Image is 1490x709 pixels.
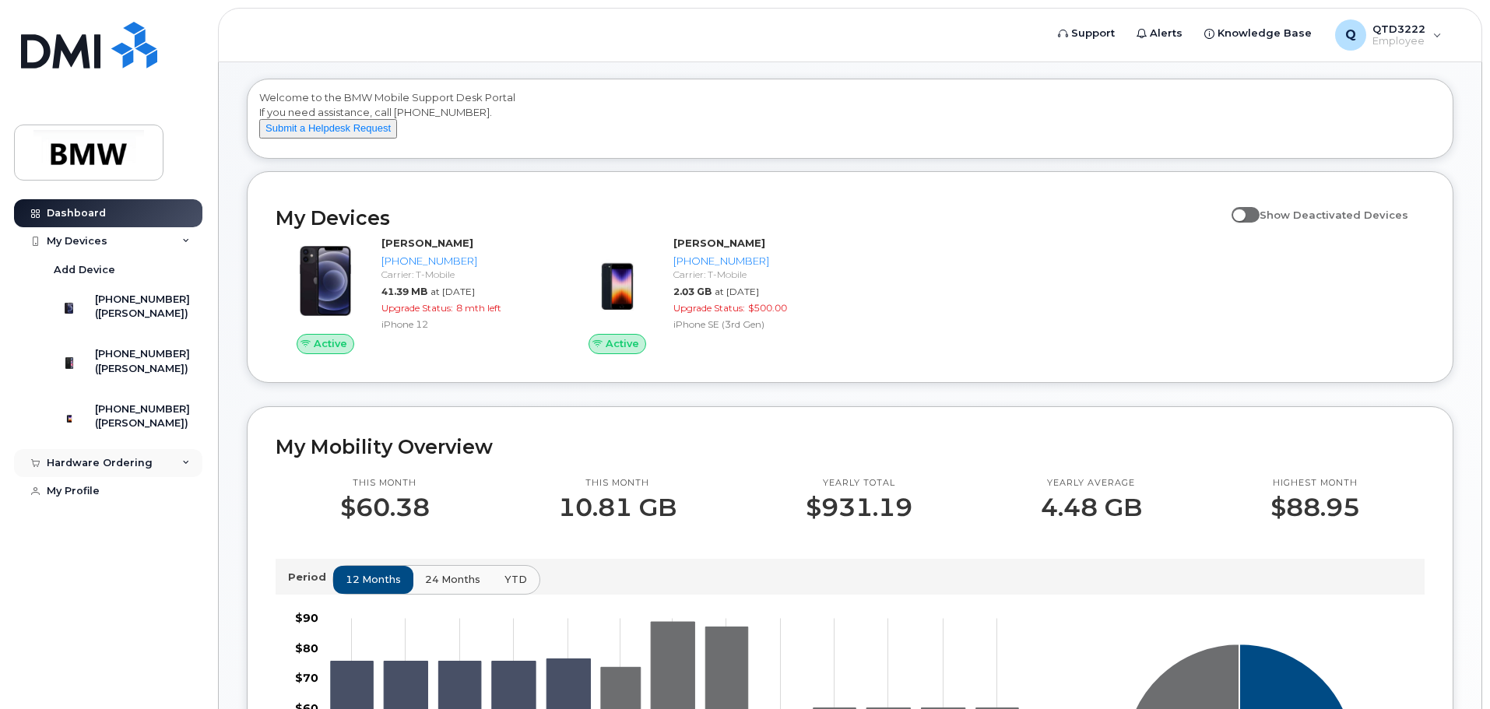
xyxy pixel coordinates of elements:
span: QTD3222 [1372,23,1425,35]
div: [PHONE_NUMBER] [673,254,835,269]
span: 8 mth left [456,302,501,314]
p: $931.19 [806,493,912,521]
div: Carrier: T-Mobile [673,268,835,281]
span: 41.39 MB [381,286,427,297]
span: Employee [1372,35,1425,47]
a: Active[PERSON_NAME][PHONE_NUMBER]Carrier: T-Mobile41.39 MBat [DATE]Upgrade Status:8 mth leftiPhon... [276,236,549,354]
p: This month [340,477,430,490]
span: $500.00 [748,302,787,314]
span: 24 months [425,572,480,587]
div: Welcome to the BMW Mobile Support Desk Portal If you need assistance, call [PHONE_NUMBER]. [259,90,1441,153]
div: iPhone 12 [381,318,543,331]
p: This month [558,477,676,490]
span: Active [314,336,347,351]
a: Submit a Helpdesk Request [259,121,397,134]
img: iPhone_12.jpg [288,244,363,318]
strong: [PERSON_NAME] [381,237,473,249]
span: Upgrade Status: [381,302,453,314]
p: Yearly total [806,477,912,490]
input: Show Deactivated Devices [1232,200,1244,212]
p: Period [288,570,332,584]
tspan: $70 [295,671,318,685]
a: Alerts [1126,18,1193,49]
span: Support [1071,26,1115,41]
img: image20231002-3703462-1angbar.jpeg [580,244,655,318]
tspan: $90 [295,611,318,625]
a: Knowledge Base [1193,18,1323,49]
div: QTD3222 [1324,19,1453,51]
span: Active [606,336,639,351]
p: 10.81 GB [558,493,676,521]
span: Knowledge Base [1218,26,1312,41]
a: Active[PERSON_NAME][PHONE_NUMBER]Carrier: T-Mobile2.03 GBat [DATE]Upgrade Status:$500.00iPhone SE... [568,236,841,354]
button: Submit a Helpdesk Request [259,119,397,139]
tspan: $80 [295,641,318,655]
span: Q [1345,26,1356,44]
span: at [DATE] [430,286,475,297]
span: YTD [504,572,527,587]
span: 2.03 GB [673,286,712,297]
h2: My Devices [276,206,1224,230]
div: Carrier: T-Mobile [381,268,543,281]
div: iPhone SE (3rd Gen) [673,318,835,331]
p: Highest month [1270,477,1360,490]
a: Support [1047,18,1126,49]
h2: My Mobility Overview [276,435,1425,458]
p: $88.95 [1270,493,1360,521]
span: Upgrade Status: [673,302,745,314]
p: Yearly average [1041,477,1142,490]
p: $60.38 [340,493,430,521]
p: 4.48 GB [1041,493,1142,521]
div: [PHONE_NUMBER] [381,254,543,269]
iframe: Messenger Launcher [1422,641,1478,697]
strong: [PERSON_NAME] [673,237,765,249]
span: Alerts [1150,26,1183,41]
span: Show Deactivated Devices [1260,209,1408,221]
span: at [DATE] [715,286,759,297]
